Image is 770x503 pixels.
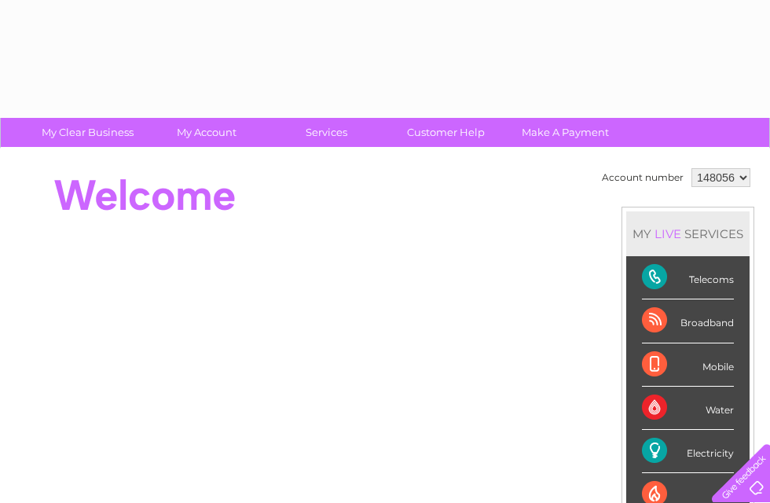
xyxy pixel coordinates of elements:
[381,118,511,147] a: Customer Help
[262,118,391,147] a: Services
[642,343,734,387] div: Mobile
[651,226,684,241] div: LIVE
[642,387,734,430] div: Water
[642,430,734,473] div: Electricity
[142,118,272,147] a: My Account
[23,118,152,147] a: My Clear Business
[642,256,734,299] div: Telecoms
[500,118,630,147] a: Make A Payment
[598,164,687,191] td: Account number
[626,211,750,256] div: MY SERVICES
[642,299,734,343] div: Broadband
